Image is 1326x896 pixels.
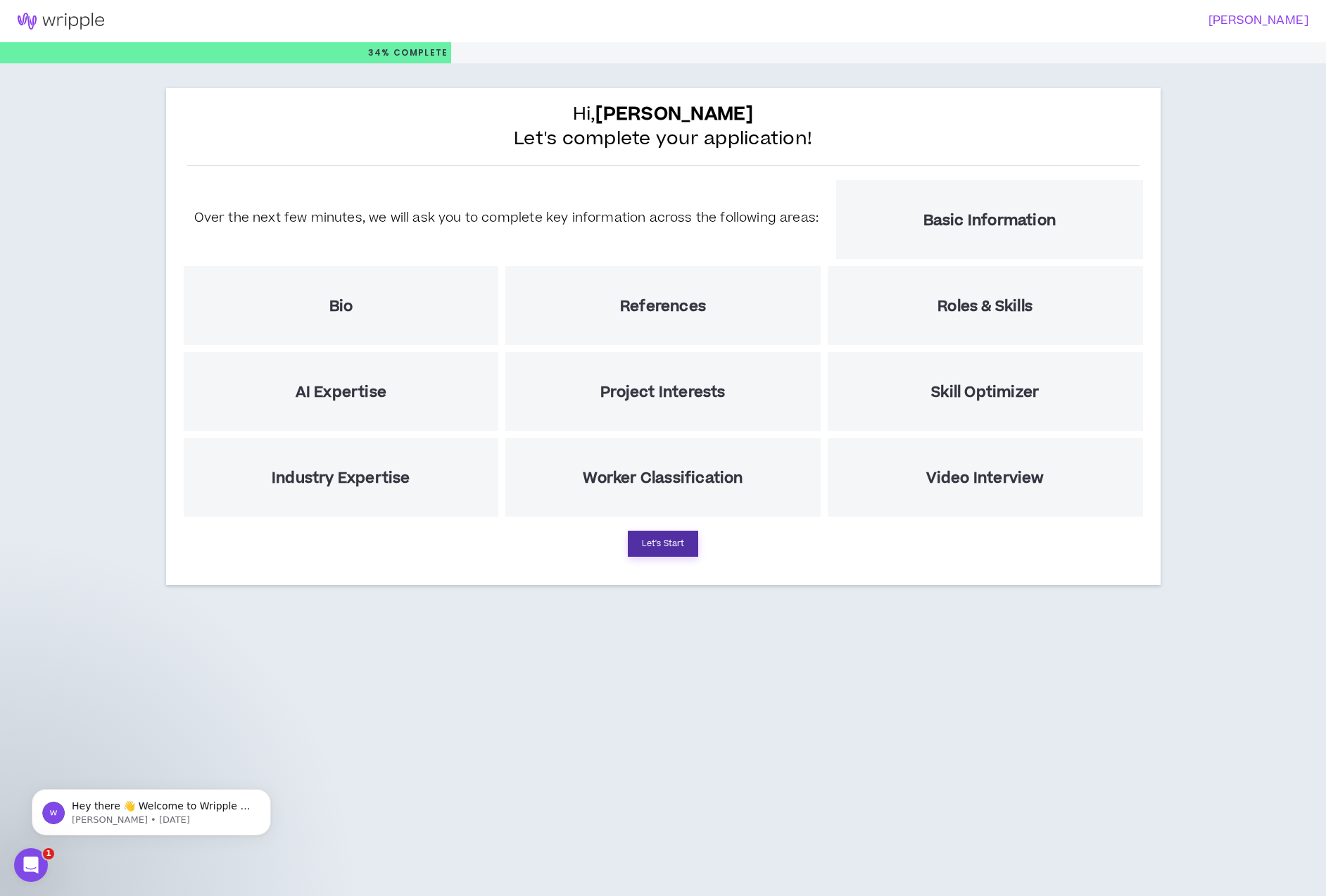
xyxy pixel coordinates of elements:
span: 1 [43,848,54,859]
h5: Skill Optimizer [931,384,1039,401]
span: Complete [391,46,448,59]
h5: Basic Information [923,212,1056,229]
button: Let's Start [628,531,698,557]
h5: Over the next few minutes, we will ask you to complete key information across the following areas: [194,208,819,227]
iframe: Intercom live chat [14,848,48,882]
h5: References [620,298,706,315]
p: 34% [368,42,448,63]
h3: [PERSON_NAME] [655,14,1309,27]
b: [PERSON_NAME] [595,101,753,127]
iframe: Intercom notifications message [11,759,292,858]
h5: Roles & Skills [937,298,1033,315]
span: Let's complete your application! [514,127,812,151]
h5: Industry Expertise [272,469,410,487]
span: Hi, [573,102,754,127]
h5: Project Interests [600,384,725,401]
h5: Bio [329,298,353,315]
h5: Video Interview [926,469,1044,487]
h5: AI Expertise [296,384,386,401]
h5: Worker Classification [583,469,743,487]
